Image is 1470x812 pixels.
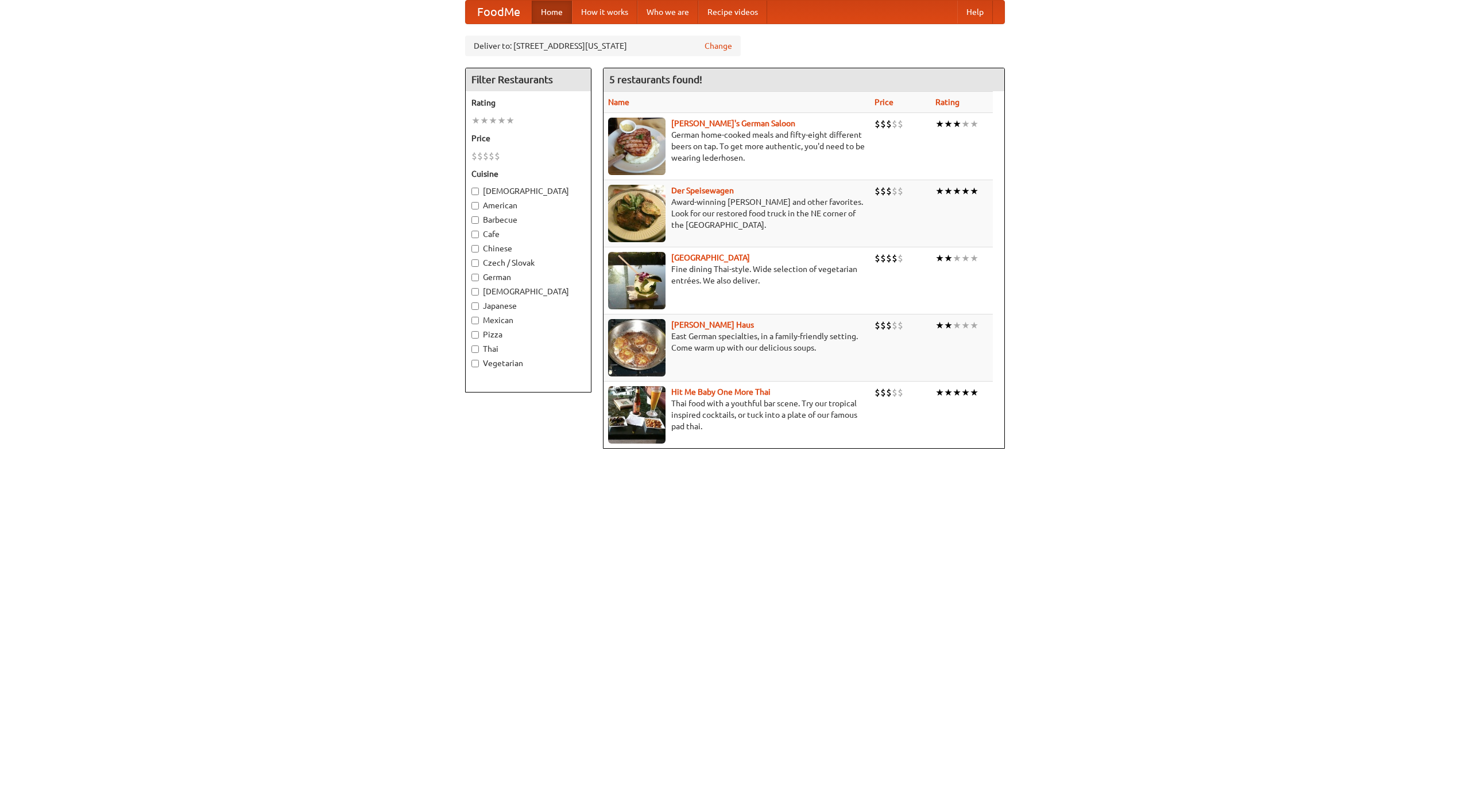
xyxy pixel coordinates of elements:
li: $ [898,386,903,399]
li: ★ [961,185,970,197]
a: Change [705,40,732,52]
h5: Rating [471,97,585,108]
li: ★ [944,185,953,197]
li: $ [875,252,880,265]
input: Barbecue [471,216,479,224]
p: Award-winning [PERSON_NAME] and other favorites. Look for our restored food truck in the NE corne... [608,196,865,231]
li: ★ [935,118,944,130]
li: $ [886,386,892,399]
a: Home [532,1,572,24]
li: ★ [935,185,944,197]
li: ★ [489,114,497,127]
label: [DEMOGRAPHIC_DATA] [471,185,585,197]
img: speisewagen.jpg [608,185,666,242]
li: $ [892,185,898,197]
li: $ [489,150,494,162]
h5: Cuisine [471,168,585,180]
li: $ [880,319,886,332]
a: How it works [572,1,637,24]
li: ★ [944,252,953,265]
li: $ [494,150,500,162]
input: [DEMOGRAPHIC_DATA] [471,288,479,296]
li: ★ [970,386,978,399]
input: Pizza [471,331,479,339]
li: $ [898,319,903,332]
input: Thai [471,345,479,353]
li: $ [875,185,880,197]
img: satay.jpg [608,252,666,309]
label: Czech / Slovak [471,257,585,269]
input: American [471,202,479,209]
input: Cafe [471,231,479,238]
li: $ [886,252,892,265]
li: ★ [944,386,953,399]
li: $ [471,150,477,162]
li: $ [875,319,880,332]
li: ★ [970,118,978,130]
a: [PERSON_NAME] Haus [671,320,754,329]
li: ★ [961,118,970,130]
li: ★ [497,114,506,127]
a: FoodMe [466,1,532,24]
input: Mexican [471,317,479,324]
li: ★ [944,118,953,130]
ng-pluralize: 5 restaurants found! [609,74,702,85]
a: Help [957,1,993,24]
h4: Filter Restaurants [466,68,591,91]
li: $ [880,185,886,197]
li: ★ [970,185,978,197]
input: Vegetarian [471,360,479,367]
p: Fine dining Thai-style. Wide selection of vegetarian entrées. We also deliver. [608,263,865,286]
li: ★ [953,386,961,399]
a: Rating [935,98,960,107]
h5: Price [471,133,585,144]
li: ★ [961,252,970,265]
p: East German specialties, in a family-friendly setting. Come warm up with our delicious soups. [608,331,865,353]
li: $ [875,386,880,399]
label: Pizza [471,329,585,340]
input: Czech / Slovak [471,259,479,267]
a: Recipe videos [698,1,767,24]
li: ★ [961,319,970,332]
input: German [471,274,479,281]
li: $ [892,386,898,399]
li: $ [880,252,886,265]
li: $ [898,185,903,197]
label: Thai [471,343,585,355]
li: ★ [953,319,961,332]
label: Mexican [471,314,585,326]
a: [GEOGRAPHIC_DATA] [671,253,750,262]
label: Japanese [471,300,585,312]
li: $ [886,319,892,332]
div: Deliver to: [STREET_ADDRESS][US_STATE] [465,36,741,56]
li: $ [892,319,898,332]
a: Der Speisewagen [671,186,734,195]
a: Price [875,98,893,107]
li: $ [892,252,898,265]
li: $ [880,386,886,399]
img: kohlhaus.jpg [608,319,666,376]
a: Who we are [637,1,698,24]
li: ★ [935,386,944,399]
li: ★ [953,185,961,197]
li: ★ [506,114,514,127]
a: Hit Me Baby One More Thai [671,387,771,397]
li: $ [898,252,903,265]
a: [PERSON_NAME]'s German Saloon [671,119,795,128]
li: ★ [471,114,480,127]
input: Japanese [471,302,479,310]
li: $ [886,118,892,130]
li: ★ [953,118,961,130]
p: Thai food with a youthful bar scene. Try our tropical inspired cocktails, or tuck into a plate of... [608,398,865,432]
li: $ [483,150,489,162]
label: [DEMOGRAPHIC_DATA] [471,286,585,297]
li: $ [880,118,886,130]
img: esthers.jpg [608,118,666,175]
li: $ [886,185,892,197]
li: ★ [961,386,970,399]
li: ★ [953,252,961,265]
label: German [471,271,585,283]
li: $ [477,150,483,162]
